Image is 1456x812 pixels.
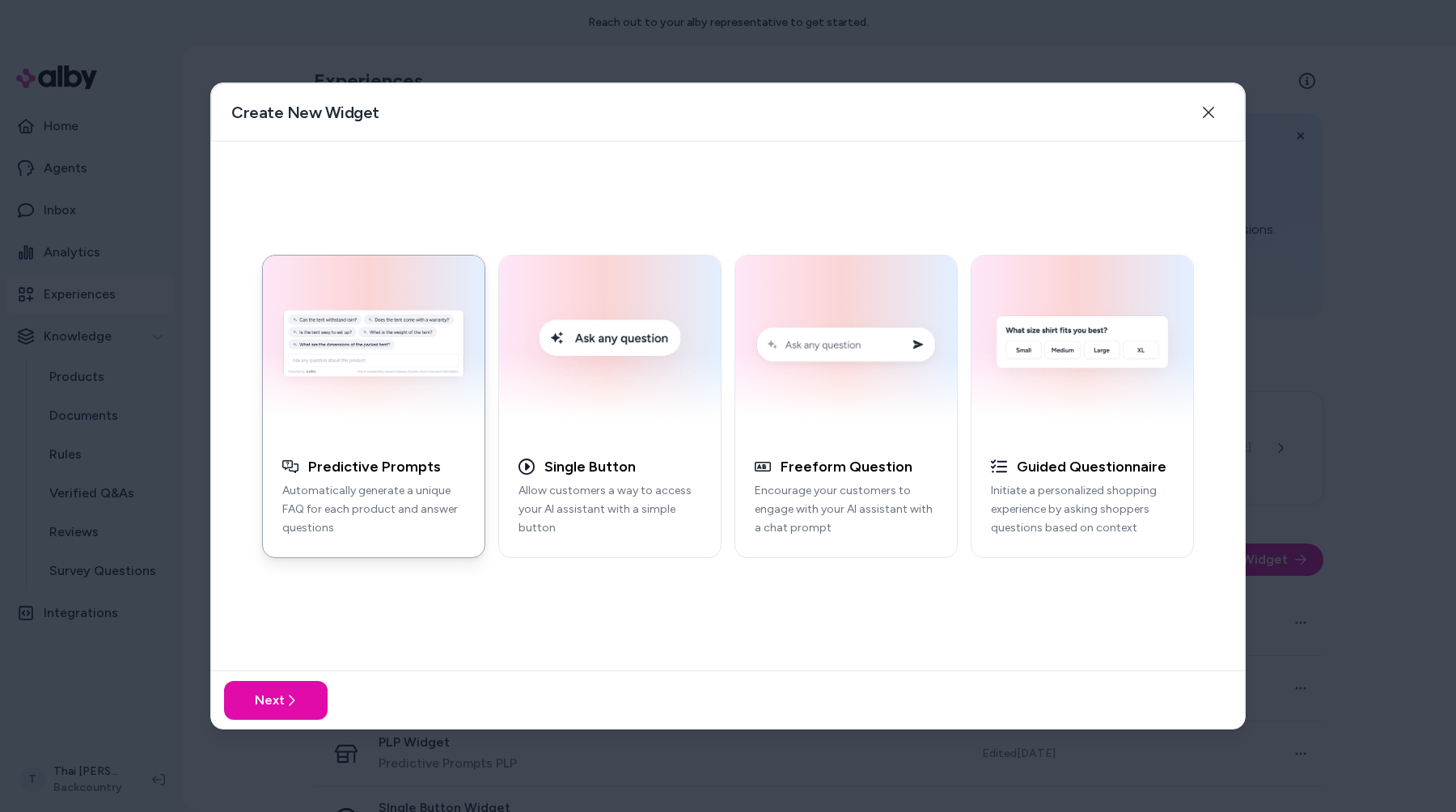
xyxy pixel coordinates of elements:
[991,482,1174,537] p: Initiate a personalized shopping experience by asking shoppers questions based on context
[971,255,1194,558] button: AI Initial Question ExampleGuided QuestionnaireInitiate a personalized shopping experience by ask...
[755,482,938,537] p: Encourage your customers to engage with your AI assistant with a chat prompt
[231,101,379,124] h2: Create New Widget
[509,265,711,429] img: Single Button Embed Example
[518,482,701,537] p: Allow customers a way to access your AI assistant with a simple button
[498,255,722,558] button: Single Button Embed ExampleSingle ButtonAllow customers a way to access your AI assistant with a ...
[544,458,636,476] h3: Single Button
[273,265,475,429] img: Generative Q&A Example
[734,255,958,558] button: Conversation Prompt ExampleFreeform QuestionEncourage your customers to engage with your AI assis...
[262,255,485,558] button: Generative Q&A ExamplePredictive PromptsAutomatically generate a unique FAQ for each product and ...
[1017,458,1166,476] h3: Guided Questionnaire
[282,482,465,537] p: Automatically generate a unique FAQ for each product and answer questions
[981,265,1183,429] img: AI Initial Question Example
[745,265,947,429] img: Conversation Prompt Example
[781,458,912,476] h3: Freeform Question
[308,458,441,476] h3: Predictive Prompts
[224,681,328,720] button: Next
